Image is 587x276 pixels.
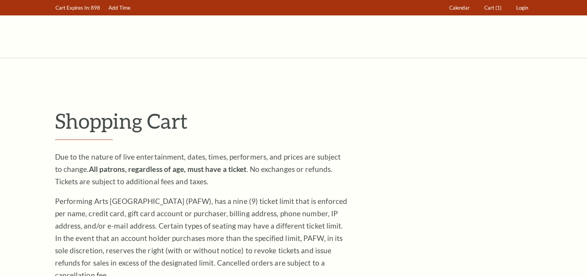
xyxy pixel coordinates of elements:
[512,0,532,15] a: Login
[55,5,90,11] span: Cart Expires In:
[105,0,134,15] a: Add Time
[516,5,528,11] span: Login
[91,5,100,11] span: 898
[55,152,341,186] span: Due to the nature of live entertainment, dates, times, performers, and prices are subject to chan...
[55,108,532,133] p: Shopping Cart
[449,5,470,11] span: Calendar
[495,5,502,11] span: (1)
[445,0,473,15] a: Calendar
[480,0,505,15] a: Cart (1)
[89,165,247,173] strong: All patrons, regardless of age, must have a ticket
[484,5,494,11] span: Cart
